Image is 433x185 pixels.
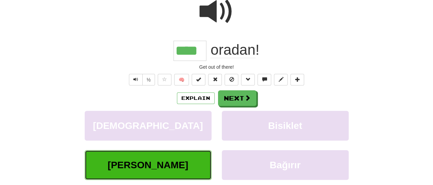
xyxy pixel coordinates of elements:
[269,160,300,170] span: Bağırır
[177,92,215,104] button: Explain
[222,111,349,141] button: Bisiklet
[85,150,212,180] button: [PERSON_NAME]
[218,90,256,106] button: Next
[274,74,288,85] button: Edit sentence (alt+d)
[257,74,271,85] button: Discuss sentence (alt+u)
[158,74,171,85] button: Favorite sentence (alt+f)
[129,74,143,85] button: Play sentence audio (ctl+space)
[85,111,212,141] button: [DEMOGRAPHIC_DATA]
[128,74,155,85] div: Text-to-speech controls
[268,120,302,131] span: Bisiklet
[21,64,412,70] div: Get out of there!
[206,42,259,58] span: !
[174,74,189,85] button: 🧠
[241,74,255,85] button: Grammar (alt+g)
[290,74,304,85] button: Add to collection (alt+a)
[225,74,238,85] button: Ignore sentence (alt+i)
[93,120,203,131] span: [DEMOGRAPHIC_DATA]
[211,42,255,58] span: oradan
[142,74,155,85] button: ½
[192,74,205,85] button: Set this sentence to 100% Mastered (alt+m)
[208,74,222,85] button: Reset to 0% Mastered (alt+r)
[222,150,349,180] button: Bağırır
[108,160,188,170] span: [PERSON_NAME]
